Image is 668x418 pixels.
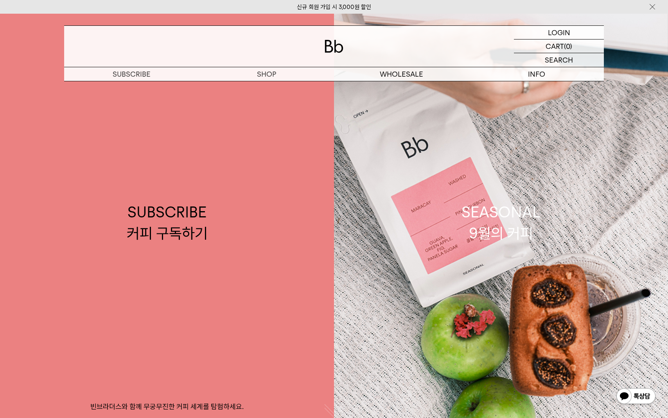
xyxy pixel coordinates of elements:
[127,202,208,243] div: SUBSCRIBE 커피 구독하기
[514,39,604,53] a: CART (0)
[199,67,334,81] a: SHOP
[514,26,604,39] a: LOGIN
[564,39,572,53] p: (0)
[461,202,541,243] div: SEASONAL 9월의 커피
[64,67,199,81] a: SUBSCRIBE
[469,67,604,81] p: INFO
[616,388,656,406] img: 카카오톡 채널 1:1 채팅 버튼
[297,4,371,11] a: 신규 회원 가입 시 3,000원 할인
[325,40,343,53] img: 로고
[334,67,469,81] p: WHOLESALE
[546,39,564,53] p: CART
[545,53,573,67] p: SEARCH
[548,26,570,39] p: LOGIN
